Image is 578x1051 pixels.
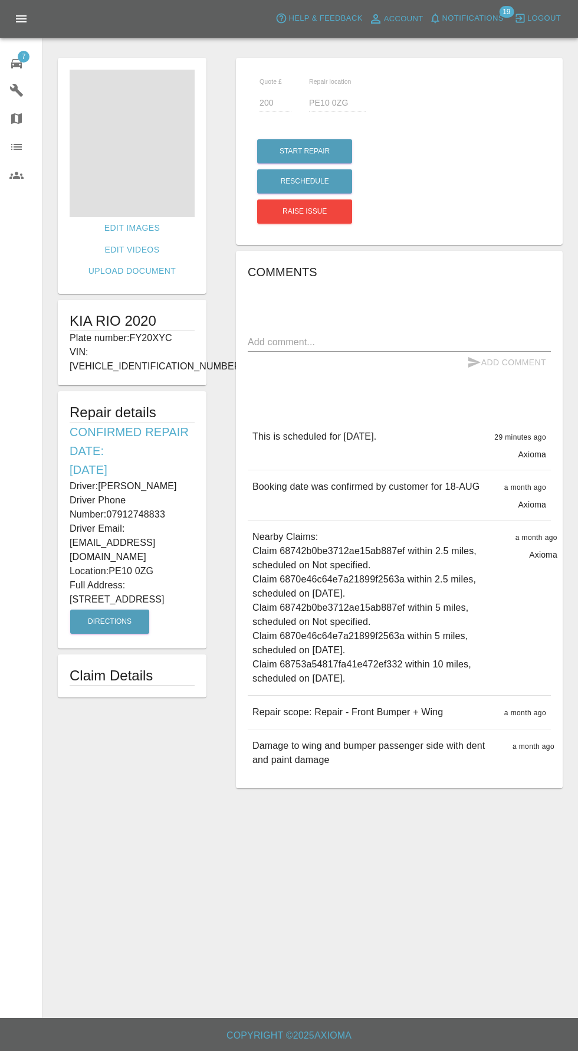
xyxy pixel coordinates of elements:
[515,533,557,542] span: a month ago
[252,739,503,767] p: Damage to wing and bumper passenger side with dent and paint damage
[18,51,29,63] span: 7
[513,742,554,751] span: a month ago
[70,666,195,685] h1: Claim Details
[366,9,426,28] a: Account
[257,139,352,163] button: Start Repair
[257,199,352,224] button: Raise issue
[272,9,365,28] button: Help & Feedback
[494,433,546,441] span: 29 minutes ago
[7,5,35,33] button: Open drawer
[309,78,352,85] span: Repair location
[288,12,362,25] span: Help & Feedback
[260,78,282,85] span: Quote £
[257,169,352,194] button: Reschedule
[426,9,507,28] button: Notifications
[70,331,195,345] p: Plate number: FY20XYC
[248,263,551,281] h6: Comments
[84,260,180,282] a: Upload Document
[504,483,546,492] span: a month ago
[527,12,561,25] span: Logout
[529,549,557,561] p: Axioma
[70,423,195,479] h6: Confirmed Repair Date: [DATE]
[100,217,165,239] a: Edit Images
[499,6,514,18] span: 19
[70,522,195,564] p: Driver Email: [EMAIL_ADDRESS][DOMAIN_NAME]
[252,530,506,686] p: Nearby Claims: Claim 68742b0be3712ae15ab887ef within 2.5 miles, scheduled on Not specified. Claim...
[518,499,546,510] p: Axioma
[511,9,564,28] button: Logout
[70,345,195,374] p: VIN: [VEHICLE_IDENTIFICATION_NUMBER]
[252,705,443,719] p: Repair scope: Repair - Front Bumper + Wing
[252,430,376,444] p: This is scheduled for [DATE].
[70,610,149,634] button: Directions
[70,312,195,330] h1: KIA RIO 2020
[70,493,195,522] p: Driver Phone Number: 07912748833
[384,12,423,26] span: Account
[518,448,546,460] p: Axioma
[504,709,546,717] span: a month ago
[100,239,165,261] a: Edit Videos
[9,1027,569,1044] h6: Copyright © 2025 Axioma
[70,564,195,578] p: Location: PE10 0ZG
[70,578,195,607] p: Full Address: [STREET_ADDRESS]
[70,479,195,493] p: Driver: [PERSON_NAME]
[70,403,195,422] h5: Repair details
[442,12,504,25] span: Notifications
[252,480,480,494] p: Booking date was confirmed by customer for 18-AUG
